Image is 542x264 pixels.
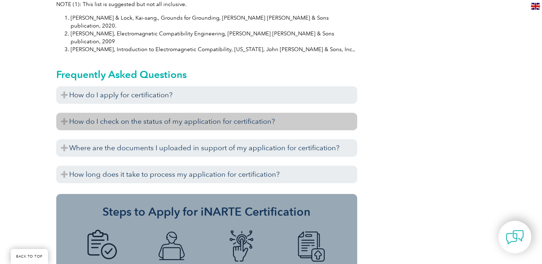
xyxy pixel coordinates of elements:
h3: Where are the documents I uploaded in support of my application for certification? [56,139,357,157]
li: [PERSON_NAME], Electromagnetic Compatibility Engineering, [PERSON_NAME] [PERSON_NAME] & Sons publ... [71,30,357,45]
h3: How do I apply for certification? [56,86,357,104]
img: icon-blue-finger-button.png [222,230,261,263]
a: BACK TO TOP [11,249,48,264]
h3: How long does it take to process my application for certification? [56,166,357,183]
h2: Frequently Asked Questions [56,69,357,80]
img: en [531,3,540,10]
h3: Steps to Apply for iNARTE Certification [67,205,346,219]
img: icon-blue-doc-tick.png [82,230,121,263]
img: contact-chat.png [506,228,524,246]
li: [PERSON_NAME], Introduction to Electromagnetic Compatibility, [US_STATE], John [PERSON_NAME] & So... [71,45,357,53]
li: [PERSON_NAME] & Lock, Kai-sang., Grounds for Grounding, [PERSON_NAME] [PERSON_NAME] & Sons public... [71,14,357,30]
p: NOTE (1): This list is suggested but not all inclusive. [56,0,357,8]
img: icon-blue-laptop-male.png [152,230,191,263]
img: icon-blue-doc-arrow.png [292,230,331,263]
h3: How do I check on the status of my application for certification? [56,113,357,130]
